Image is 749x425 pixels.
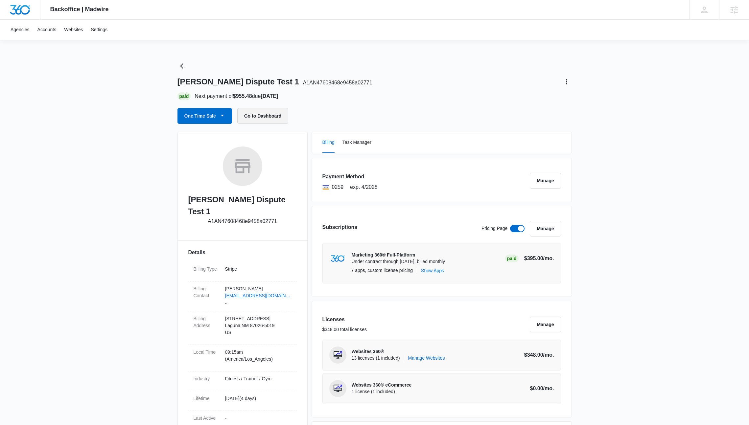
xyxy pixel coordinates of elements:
h3: Subscriptions [322,223,358,231]
a: [EMAIL_ADDRESS][DOMAIN_NAME] [225,292,292,299]
h3: Licenses [322,316,367,324]
dt: Local Time [194,349,220,356]
button: Back [177,61,188,71]
dt: Lifetime [194,395,220,402]
h2: [PERSON_NAME] Dispute Test 1 [188,194,297,217]
p: 7 apps, custom license pricing [351,267,413,274]
button: Manage [530,173,561,189]
img: marketing360Logo [331,255,345,262]
div: IndustryFitness / Trainer / Gym [188,371,297,391]
p: [PERSON_NAME] [225,285,292,292]
div: Lifetime[DATE](4 days) [188,391,297,411]
p: Marketing 360® Full-Platform [352,252,445,258]
span: Details [188,249,205,257]
span: A1AN47608468e9458a02771 [303,80,372,85]
h3: Payment Method [322,173,378,181]
p: $0.00 [523,385,554,392]
div: Paid [177,92,191,100]
dt: Last Active [194,415,220,422]
button: Manage [530,221,561,236]
dt: Industry [194,375,220,382]
p: $395.00 [523,255,554,262]
span: exp. 4/2028 [350,183,378,191]
div: Paid [505,255,519,262]
dt: Billing Address [194,315,220,329]
span: 1 license (1 included) [352,389,412,395]
p: Under contract through [DATE], billed monthly [352,258,445,265]
p: A1AN47608468e9458a02771 [208,217,277,225]
a: Manage Websites [408,355,445,362]
button: Go to Dashboard [237,108,289,124]
span: Visa ending with [332,183,344,191]
button: Show Apps [421,267,444,274]
button: Actions [561,77,572,87]
h1: [PERSON_NAME] Dispute Test 1 [177,77,372,87]
p: Websites 360® eCommerce [352,382,412,389]
button: One Time Sale [177,108,232,124]
p: [DATE] ( 4 days ) [225,395,292,402]
span: /mo. [543,256,554,261]
a: Agencies [7,20,34,40]
p: $348.00 [523,351,554,359]
button: Manage [530,317,561,332]
a: Settings [87,20,112,40]
span: Backoffice | Madwire [50,6,109,13]
div: Billing Contact[PERSON_NAME][EMAIL_ADDRESS][DOMAIN_NAME]- [188,281,297,311]
p: 09:15am ( America/Los_Angeles ) [225,349,292,363]
a: Websites [60,20,87,40]
div: Billing Address[STREET_ADDRESS]Laguna,NM 87026-5019US [188,311,297,345]
span: /mo. [543,352,554,358]
p: [STREET_ADDRESS] Laguna , NM 87026-5019 US [225,315,292,336]
a: Accounts [34,20,60,40]
strong: [DATE] [261,93,278,99]
p: Stripe [225,266,292,273]
span: 13 licenses (1 included) [352,355,445,362]
p: - [225,415,292,422]
div: Billing TypeStripe [188,262,297,281]
button: Billing [322,132,335,153]
p: Fitness / Trainer / Gym [225,375,292,382]
span: /mo. [543,386,554,391]
p: Websites 360® [352,348,445,355]
div: Local Time09:15am (America/Los_Angeles) [188,345,297,371]
strong: $955.48 [233,93,252,99]
p: $348.00 total licenses [322,326,367,333]
p: Next payment of due [195,92,278,100]
dt: Billing Type [194,266,220,273]
dt: Billing Contact [194,285,220,299]
p: Pricing Page [481,225,507,232]
button: Task Manager [342,132,371,153]
dd: - [225,285,292,307]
